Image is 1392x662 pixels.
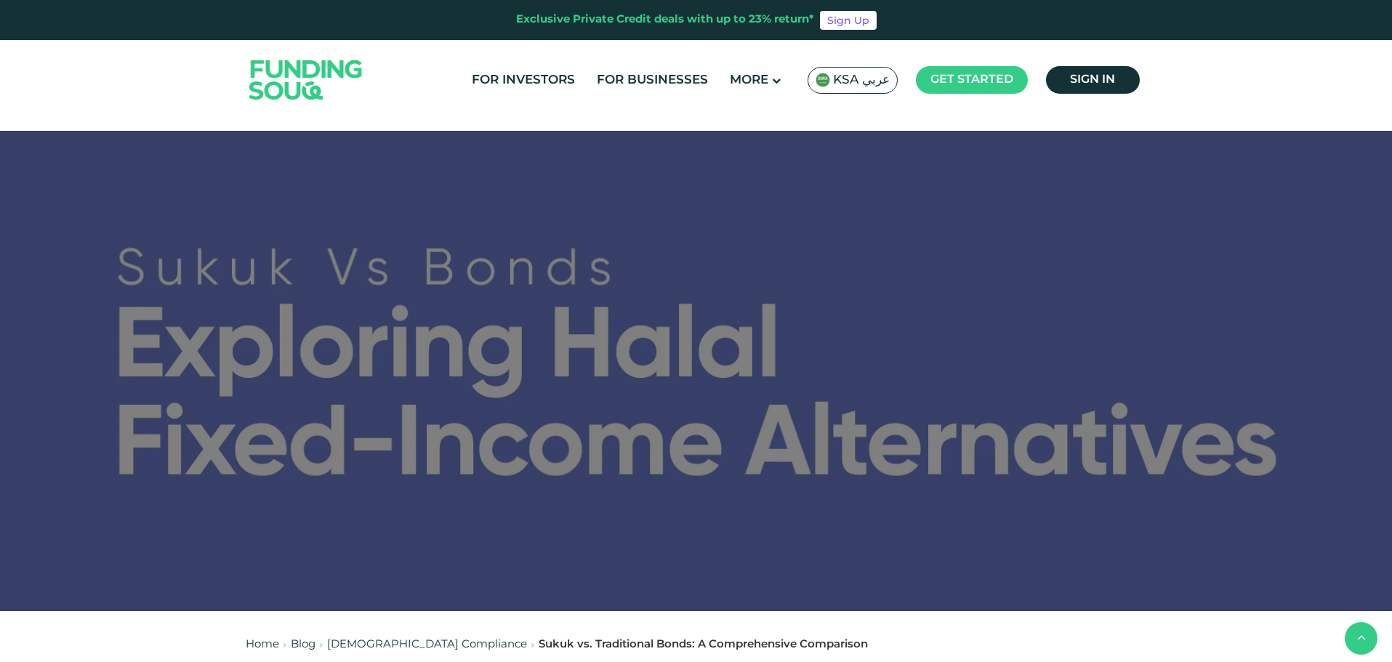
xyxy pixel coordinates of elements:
[1070,74,1115,85] span: Sign in
[833,72,890,89] span: KSA عربي
[1345,622,1377,655] button: back
[516,12,814,28] div: Exclusive Private Credit deals with up to 23% return*
[468,68,579,92] a: For Investors
[1046,66,1140,94] a: Sign in
[291,639,315,650] a: Blog
[730,74,768,86] span: More
[246,639,279,650] a: Home
[235,43,377,116] img: Logo
[593,68,712,92] a: For Businesses
[539,637,868,653] div: Sukuk vs. Traditional Bonds: A Comprehensive Comparison
[820,11,877,30] a: Sign Up
[816,73,830,87] img: SA Flag
[930,74,1013,85] span: Get started
[327,639,527,650] a: [DEMOGRAPHIC_DATA] Compliance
